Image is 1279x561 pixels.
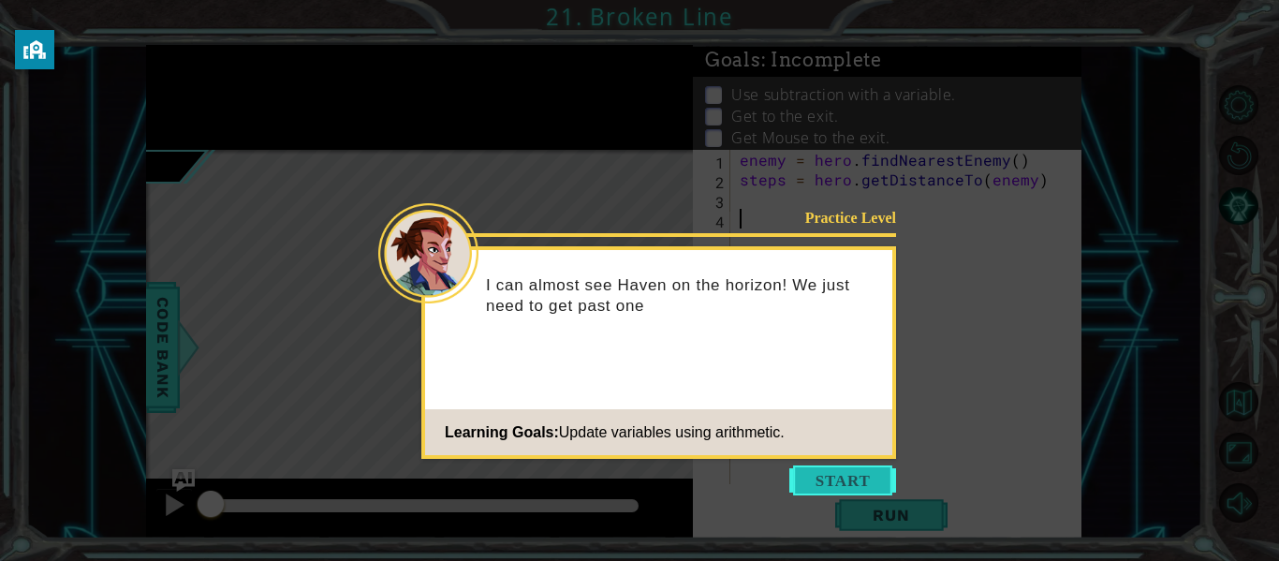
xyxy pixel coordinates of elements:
p: I can almost see Haven on the horizon! We just need to get past one [486,275,879,317]
button: Start [789,465,896,495]
span: Learning Goals: [445,424,559,440]
span: Update variables using arithmetic. [559,424,785,440]
div: Practice Level [777,208,896,228]
button: privacy banner [15,30,54,69]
